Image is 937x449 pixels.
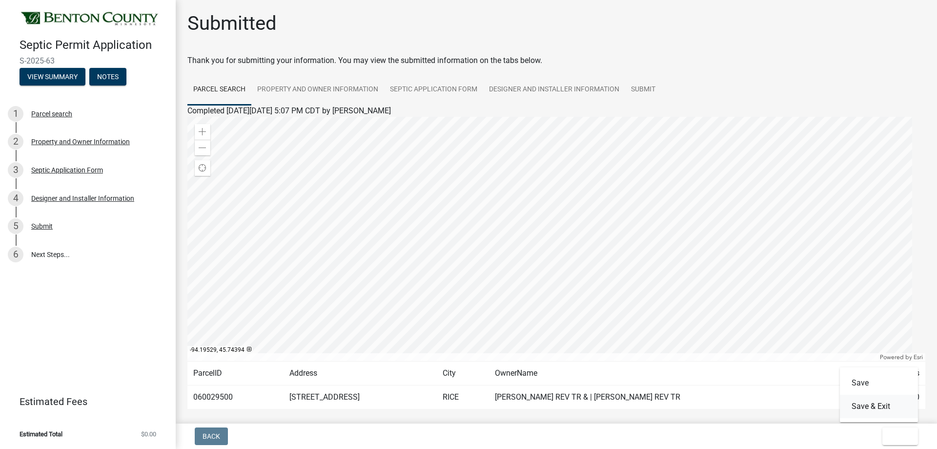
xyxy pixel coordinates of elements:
[840,371,918,395] button: Save
[195,140,210,155] div: Zoom out
[625,74,661,106] a: Submit
[195,124,210,140] div: Zoom in
[840,367,918,422] div: Exit
[31,195,134,202] div: Designer and Installer Information
[203,432,220,440] span: Back
[20,56,156,65] span: S-2025-63
[89,73,126,81] wm-modal-confirm: Notes
[31,167,103,173] div: Septic Application Form
[20,38,168,52] h4: Septic Permit Application
[437,385,489,409] td: RICE
[187,362,284,385] td: ParcelID
[8,392,160,411] a: Estimated Fees
[489,385,858,409] td: [PERSON_NAME] REV TR & | [PERSON_NAME] REV TR
[20,431,62,437] span: Estimated Total
[187,74,251,106] a: Parcel search
[195,428,228,445] button: Back
[20,10,160,28] img: Benton County, Minnesota
[284,385,437,409] td: [STREET_ADDRESS]
[284,362,437,385] td: Address
[251,74,384,106] a: Property and Owner Information
[187,106,391,115] span: Completed [DATE][DATE] 5:07 PM CDT by [PERSON_NAME]
[914,354,923,361] a: Esri
[8,247,23,262] div: 6
[20,73,85,81] wm-modal-confirm: Summary
[8,134,23,150] div: 2
[89,68,126,86] button: Notes
[20,68,85,86] button: View Summary
[31,223,53,230] div: Submit
[483,74,625,106] a: Designer and Installer Information
[8,106,23,122] div: 1
[384,74,483,106] a: Septic Application Form
[882,428,918,445] button: Exit
[141,431,156,437] span: $0.00
[877,353,925,361] div: Powered by
[187,12,277,35] h1: Submitted
[195,160,210,176] div: Find my location
[187,385,284,409] td: 060029500
[437,362,489,385] td: City
[858,362,925,385] td: Acres
[187,55,925,66] div: Thank you for submitting your information. You may view the submitted information on the tabs below.
[8,162,23,178] div: 3
[840,395,918,418] button: Save & Exit
[8,218,23,234] div: 5
[31,138,130,145] div: Property and Owner Information
[8,191,23,206] div: 4
[489,362,858,385] td: OwnerName
[31,110,72,117] div: Parcel search
[890,432,904,440] span: Exit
